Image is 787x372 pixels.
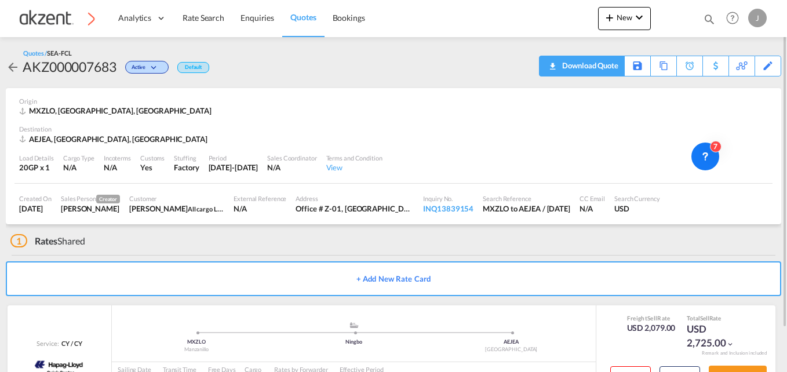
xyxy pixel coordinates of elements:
div: Sales Coordinator [267,154,316,162]
div: Factory Stuffing [174,162,199,173]
div: Change Status Here [116,57,172,76]
md-icon: icon-download [545,58,559,67]
div: Quote PDF is not available at this time [545,56,618,75]
md-icon: icon-chevron-down [726,340,734,348]
div: Remark and Inclusion included [693,350,775,356]
md-icon: icon-chevron-down [632,10,646,24]
div: icon-arrow-left [6,57,23,76]
div: View [326,162,382,173]
div: Cargo Type [63,154,94,162]
div: Total Rate [687,314,745,322]
div: Inquiry No. [423,194,473,203]
div: Manzanillo [118,346,275,353]
div: Yes [140,162,165,173]
div: AEJEA, Jebel Ali, Middle East [19,134,210,144]
span: Active [132,64,148,75]
div: Shared [10,235,85,247]
span: Enquiries [241,13,274,23]
span: SEA-FCL [47,49,71,57]
button: icon-plus 400-fgNewicon-chevron-down [598,7,651,30]
span: Sell [647,315,657,322]
md-icon: icon-plus 400-fg [603,10,617,24]
span: All cargo Logistics LLC [188,204,250,213]
div: MXZLO [118,338,275,346]
div: icon-magnify [703,13,716,30]
span: Sell [700,315,709,322]
div: Default [177,62,209,73]
md-icon: assets/icons/custom/ship-fill.svg [347,322,361,328]
div: Customer [129,194,224,203]
div: Incoterms [104,154,131,162]
img: c72fcea0ad0611ed966209c23b7bd3dd.png [17,5,96,31]
div: Freight Rate [627,314,676,322]
div: Ningbo [275,338,433,346]
span: New [603,13,646,22]
div: Customs [140,154,165,162]
div: J [748,9,767,27]
span: Bookings [333,13,365,23]
div: AEJEA [432,338,590,346]
div: Stuffing [174,154,199,162]
div: CC Email [580,194,605,203]
div: Terms and Condition [326,154,382,162]
span: Help [723,8,742,28]
div: Load Details [19,154,54,162]
div: 23 Sep 2025 [19,203,52,214]
div: 20GP x 1 [19,162,54,173]
div: Search Currency [614,194,660,203]
div: Search Reference [483,194,570,203]
div: Period [209,154,258,162]
div: Destination [19,125,768,133]
div: N/A [234,203,286,214]
div: N/A [580,203,605,214]
button: + Add New Rate Card [6,261,781,296]
div: Juana Roque [61,203,120,214]
div: Save As Template [625,56,650,76]
div: INQ13839154 [423,203,473,214]
span: Analytics [118,12,151,24]
div: USD [614,203,660,214]
div: MXZLO to AEJEA / 23 Sep 2025 [483,203,570,214]
md-icon: icon-magnify [703,13,716,25]
div: Origin [19,97,768,105]
span: Quotes [290,12,316,22]
div: Download Quote [559,56,618,75]
span: Rates [35,235,58,246]
div: Office # Z-01, Sharjah Air Port Free zone Sharjah – UAE [296,203,414,214]
span: Creator [96,195,120,203]
div: MXZLO, Manzanillo, Americas [19,105,214,116]
div: 22 Oct 2025 [209,162,258,173]
md-icon: icon-arrow-left [6,60,20,74]
span: MXZLO, [GEOGRAPHIC_DATA], [GEOGRAPHIC_DATA] [29,106,212,115]
span: Rate Search [183,13,224,23]
div: Sales Person [61,194,120,203]
div: N/A [104,162,117,173]
div: Address [296,194,414,203]
div: Help [723,8,748,29]
div: [GEOGRAPHIC_DATA] [432,346,590,353]
div: N/A [63,162,94,173]
span: Service: [37,339,59,348]
div: Download Quote [545,56,618,75]
div: Quotes /SEA-FCL [23,49,72,57]
div: External Reference [234,194,286,203]
div: USD 2,079.00 [627,322,676,334]
div: USD 2,725.00 [687,322,745,350]
div: Created On [19,194,52,203]
div: AKZ000007683 [23,57,116,76]
span: 1 [10,234,27,247]
div: N/A [267,162,316,173]
div: Change Status Here [125,61,169,74]
div: Kevin Joel [129,203,224,214]
div: CY / CY [59,339,82,348]
md-icon: icon-chevron-down [148,65,162,71]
